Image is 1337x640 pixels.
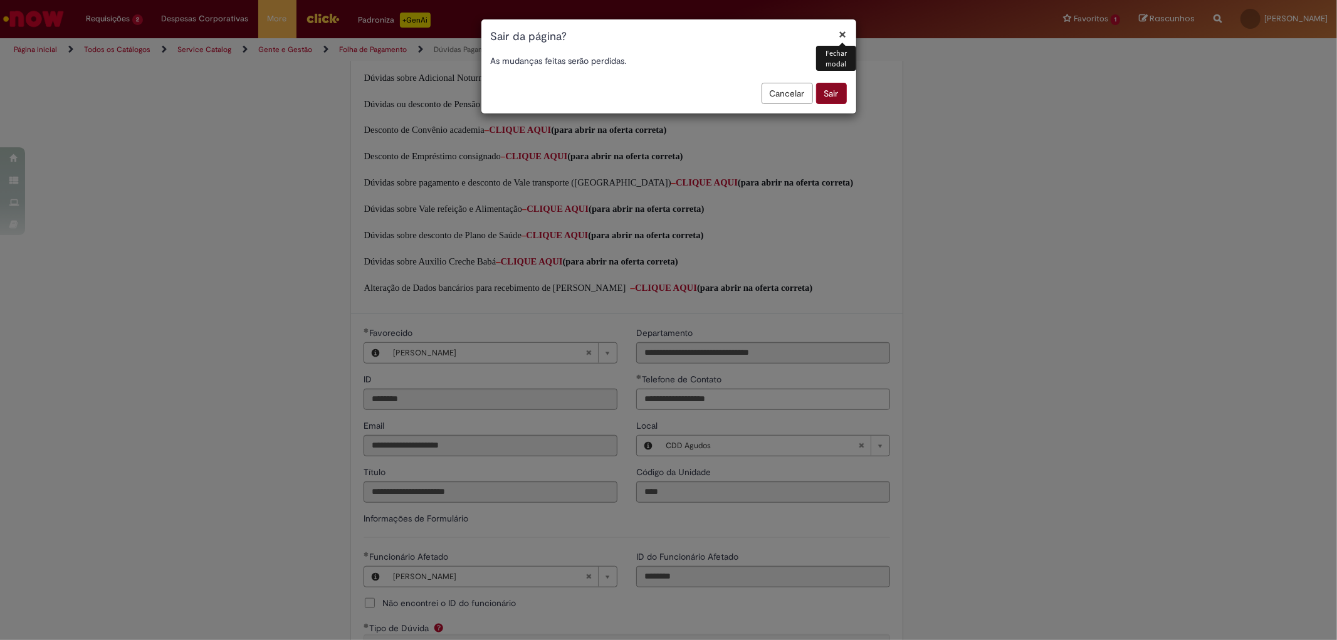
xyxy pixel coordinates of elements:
button: Fechar modal [839,28,847,41]
button: Cancelar [762,83,813,104]
div: Fechar modal [816,46,856,71]
h1: Sair da página? [491,29,847,45]
button: Sair [816,83,847,104]
p: As mudanças feitas serão perdidas. [491,55,847,67]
